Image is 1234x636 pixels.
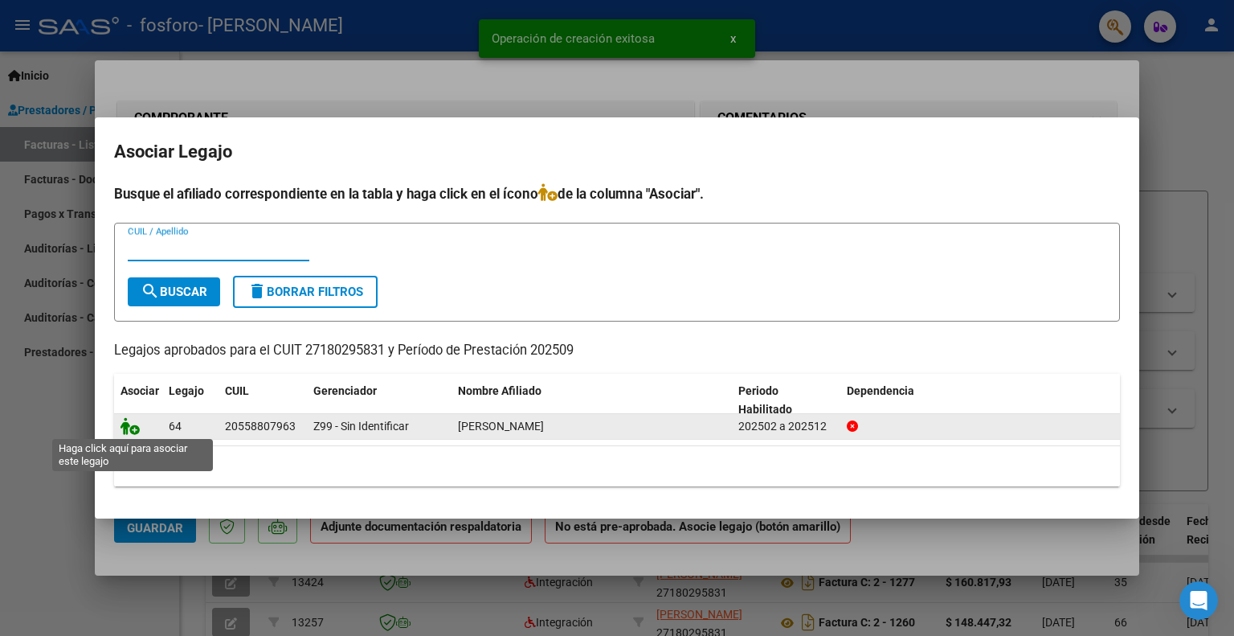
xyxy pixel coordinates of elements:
[847,384,914,397] span: Dependencia
[169,384,204,397] span: Legajo
[141,285,207,299] span: Buscar
[1179,581,1218,620] iframe: Intercom live chat
[840,374,1121,427] datatable-header-cell: Dependencia
[458,420,544,433] span: FABIO MORALES VALENTINO ANTONIO
[128,277,220,306] button: Buscar
[458,384,541,397] span: Nombre Afiliado
[114,446,1120,486] div: 1 registros
[732,374,840,427] datatable-header-cell: Periodo Habilitado
[313,420,409,433] span: Z99 - Sin Identificar
[141,281,160,301] mat-icon: search
[247,285,363,299] span: Borrar Filtros
[307,374,452,427] datatable-header-cell: Gerenciador
[233,276,378,308] button: Borrar Filtros
[219,374,307,427] datatable-header-cell: CUIL
[452,374,732,427] datatable-header-cell: Nombre Afiliado
[225,417,296,436] div: 20558807963
[114,374,162,427] datatable-header-cell: Asociar
[313,384,377,397] span: Gerenciador
[738,384,792,416] span: Periodo Habilitado
[162,374,219,427] datatable-header-cell: Legajo
[114,183,1120,204] h4: Busque el afiliado correspondiente en la tabla y haga click en el ícono de la columna "Asociar".
[247,281,267,301] mat-icon: delete
[738,417,834,436] div: 202502 a 202512
[169,420,182,433] span: 64
[121,384,159,397] span: Asociar
[225,384,249,397] span: CUIL
[114,137,1120,167] h2: Asociar Legajo
[114,341,1120,361] p: Legajos aprobados para el CUIT 27180295831 y Período de Prestación 202509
